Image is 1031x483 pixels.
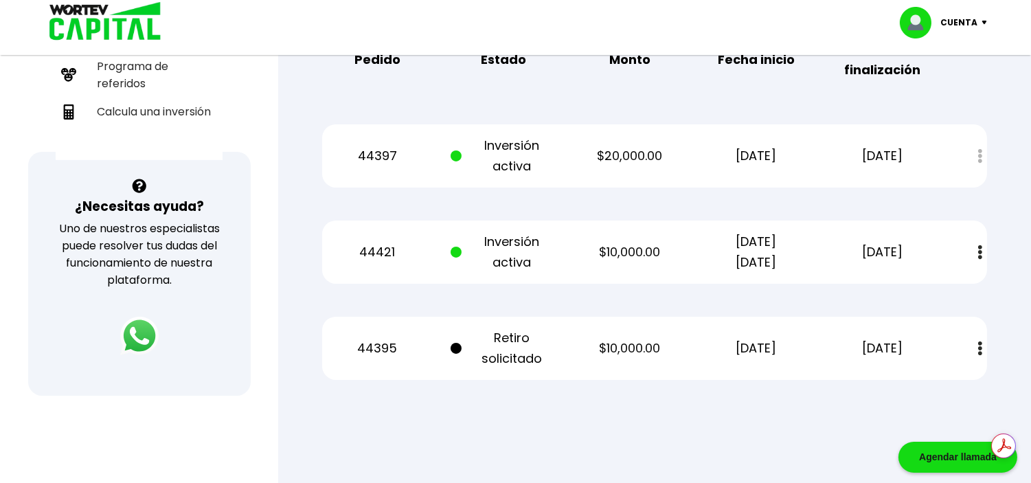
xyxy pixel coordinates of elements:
p: [DATE] [829,338,936,359]
p: $20,000.00 [577,146,683,166]
p: Uno de nuestros especialistas puede resolver tus dudas del funcionamiento de nuestra plataforma. [46,220,233,289]
img: logos_whatsapp-icon.242b2217.svg [120,317,159,355]
p: 44397 [324,146,431,166]
p: 44395 [324,338,431,359]
b: Estado [481,49,526,70]
p: [DATE] [703,146,809,166]
b: Fecha finalización [829,39,936,80]
a: Calcula una inversión [56,98,223,126]
p: Inversión activa [451,232,557,273]
img: profile-image [900,7,941,38]
img: calculadora-icon.17d418c4.svg [61,104,76,120]
p: 44421 [324,242,431,262]
p: Cuenta [941,12,978,33]
p: Retiro solicitado [451,328,557,369]
p: $10,000.00 [577,338,683,359]
a: Programa de referidos [56,52,223,98]
b: Monto [609,49,650,70]
p: [DATE] [829,146,936,166]
b: Fecha inicio [718,49,795,70]
div: Agendar llamada [898,442,1017,473]
b: Pedido [354,49,400,70]
h3: ¿Necesitas ayuda? [75,196,204,216]
p: Inversión activa [451,135,557,177]
img: recomiendanos-icon.9b8e9327.svg [61,67,76,82]
p: [DATE] [829,242,936,262]
p: [DATE] [703,338,809,359]
img: icon-down [978,21,997,25]
p: $10,000.00 [577,242,683,262]
p: [DATE] [DATE] [703,232,809,273]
